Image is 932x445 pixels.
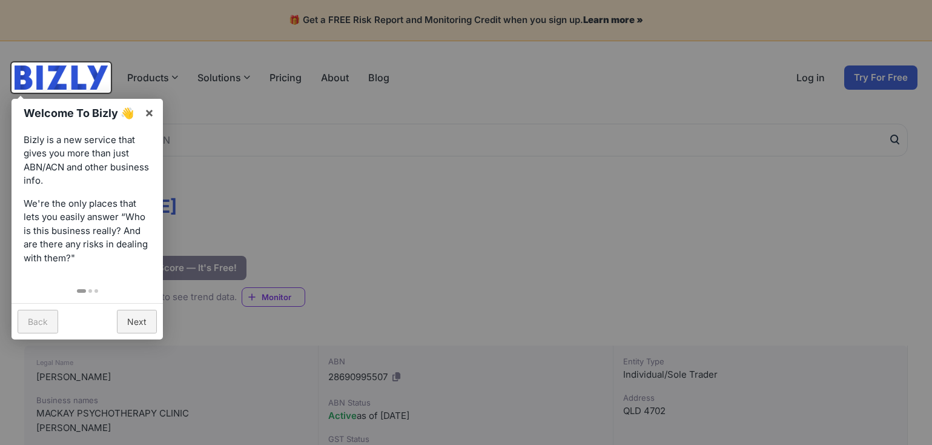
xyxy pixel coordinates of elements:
a: Next [117,310,157,333]
p: We're the only places that lets you easily answer “Who is this business really? And are there any... [24,197,151,266]
p: Bizly is a new service that gives you more than just ABN/ACN and other business info. [24,133,151,188]
a: × [136,99,163,126]
a: Back [18,310,58,333]
h1: Welcome To Bizly 👋 [24,105,138,121]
